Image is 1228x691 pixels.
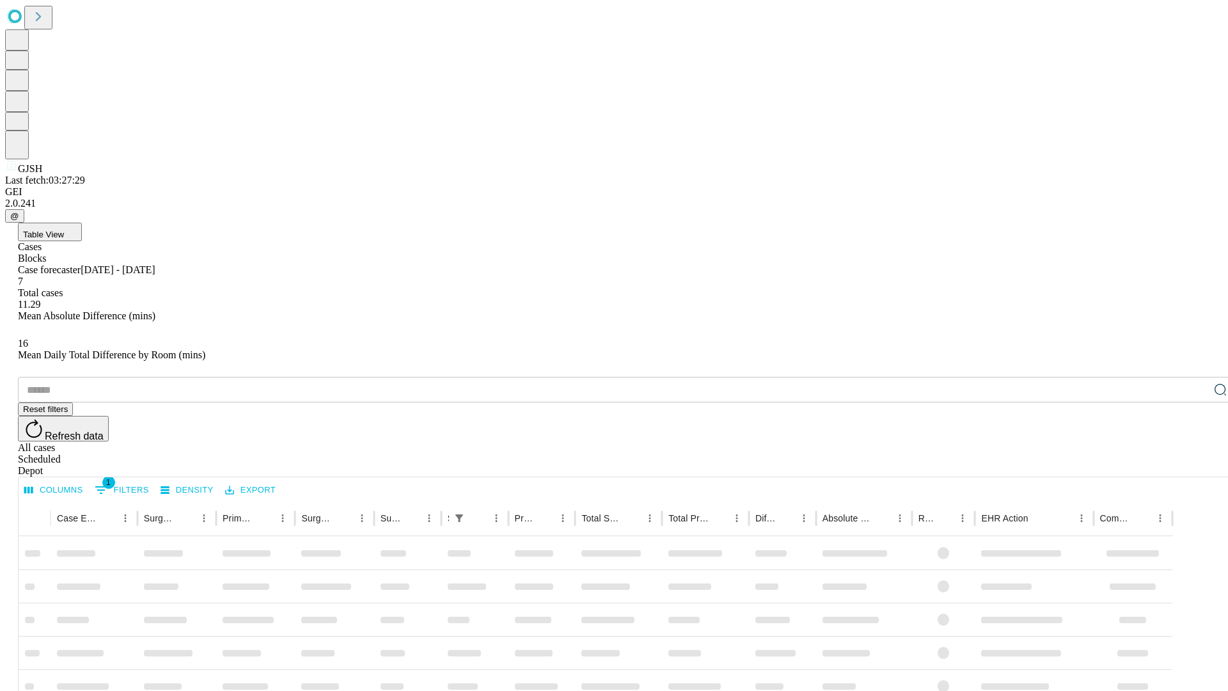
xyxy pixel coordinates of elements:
span: 7 [18,276,23,287]
button: Sort [402,509,420,527]
button: Menu [1151,509,1169,527]
span: Total cases [18,287,63,298]
span: Mean Absolute Difference (mins) [18,310,155,321]
div: Predicted In Room Duration [515,513,535,523]
button: Sort [777,509,795,527]
span: 1 [102,476,115,489]
button: Sort [710,509,728,527]
button: Refresh data [18,416,109,441]
button: Menu [487,509,505,527]
button: Sort [1030,509,1048,527]
span: Last fetch: 03:27:29 [5,175,85,186]
div: Surgery Name [301,513,333,523]
div: Surgeon Name [144,513,176,523]
button: Show filters [450,509,468,527]
button: Sort [469,509,487,527]
button: Reset filters [18,402,73,416]
button: Sort [623,509,641,527]
button: Sort [256,509,274,527]
div: Case Epic Id [57,513,97,523]
button: Export [222,481,279,500]
button: Sort [98,509,116,527]
button: Menu [795,509,813,527]
button: Sort [177,509,195,527]
span: @ [10,211,19,221]
button: Menu [420,509,438,527]
button: Table View [18,223,82,241]
span: Refresh data [45,431,104,441]
button: Sort [873,509,891,527]
span: 16 [18,338,28,349]
button: Menu [274,509,292,527]
div: GEI [5,186,1223,198]
button: Menu [954,509,972,527]
div: Difference [755,513,776,523]
div: 2.0.241 [5,198,1223,209]
button: Sort [1133,509,1151,527]
button: Show filters [91,480,152,500]
span: GJSH [18,163,42,174]
div: Surgery Date [381,513,401,523]
div: 1 active filter [450,509,468,527]
button: Menu [554,509,572,527]
span: Mean Daily Total Difference by Room (mins) [18,349,205,360]
div: Scheduled In Room Duration [448,513,449,523]
div: Resolved in EHR [918,513,935,523]
button: Menu [728,509,746,527]
span: Table View [23,230,64,239]
div: Primary Service [223,513,255,523]
button: Menu [195,509,213,527]
button: Sort [536,509,554,527]
button: @ [5,209,24,223]
div: Comments [1100,513,1132,523]
button: Sort [936,509,954,527]
span: 11.29 [18,299,40,310]
button: Menu [116,509,134,527]
button: Menu [1073,509,1090,527]
button: Menu [641,509,659,527]
span: Reset filters [23,404,68,414]
div: Total Predicted Duration [668,513,709,523]
span: [DATE] - [DATE] [81,264,155,275]
button: Menu [353,509,371,527]
button: Select columns [21,481,86,500]
div: Total Scheduled Duration [581,513,622,523]
span: Case forecaster [18,264,81,275]
button: Density [157,481,217,500]
button: Menu [891,509,909,527]
div: EHR Action [981,513,1028,523]
div: Absolute Difference [823,513,872,523]
button: Sort [335,509,353,527]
